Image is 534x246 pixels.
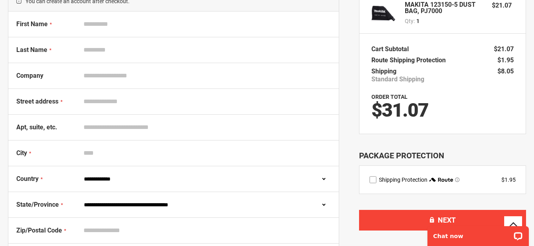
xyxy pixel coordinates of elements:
span: Company [16,72,43,79]
div: route shipping protection selector element [369,176,516,184]
span: First Name [16,20,48,28]
span: Learn more [455,177,460,182]
iframe: LiveChat chat widget [422,221,534,246]
div: $1.95 [501,176,516,184]
span: Qty [405,18,414,24]
span: Next [438,216,456,224]
span: Street address [16,98,58,105]
span: Shipping Protection [379,177,427,183]
span: $1.95 [497,56,514,64]
span: City [16,149,27,157]
span: Last Name [16,46,47,54]
span: $21.07 [494,45,514,53]
span: Standard Shipping [371,75,424,83]
span: Country [16,175,39,183]
span: $8.05 [497,67,514,75]
span: Shipping [371,67,396,75]
span: $31.07 [371,99,428,121]
span: 1 [416,17,419,25]
th: Route Shipping Protection [371,55,450,66]
span: State/Province [16,201,59,208]
span: Apt, suite, etc. [16,123,57,131]
span: Zip/Postal Code [16,227,62,234]
th: Cart Subtotal [371,44,413,55]
img: MAKITA 123150-5 DUST BAG, PJ7000 [371,2,395,25]
strong: Order Total [371,94,408,100]
span: $21.07 [492,2,512,9]
button: Next [359,210,526,231]
div: Package Protection [359,150,526,161]
strong: MAKITA 123150-5 DUST BAG, PJ7000 [405,2,484,14]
